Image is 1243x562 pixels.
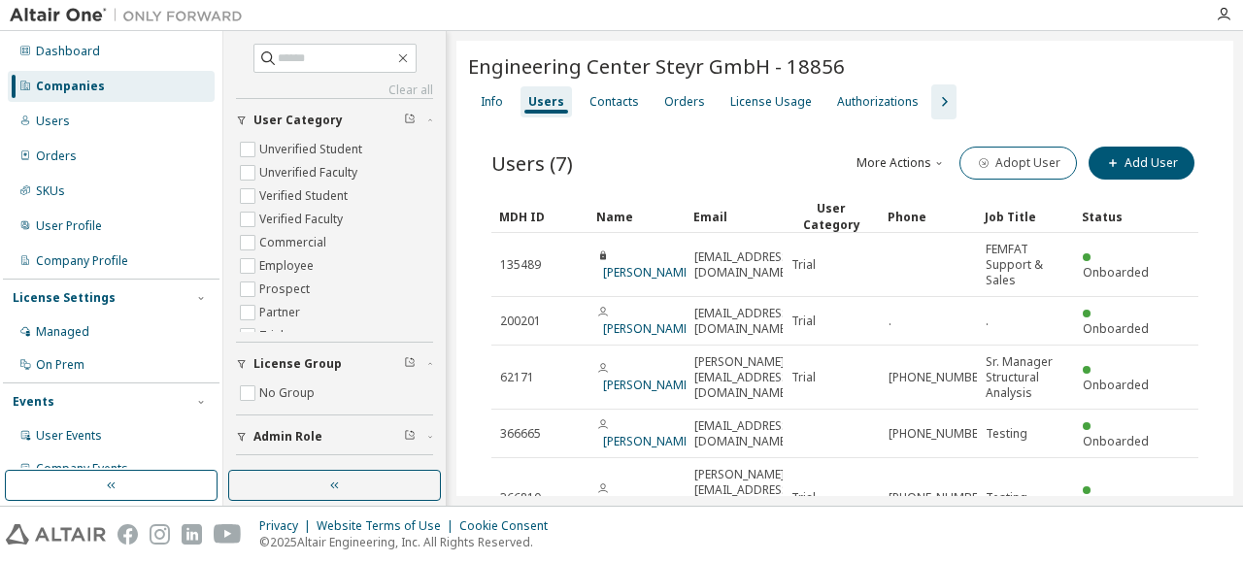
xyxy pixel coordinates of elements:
span: [PERSON_NAME][EMAIL_ADDRESS][PERSON_NAME][DOMAIN_NAME] [694,467,792,529]
span: Admin Role [253,429,322,445]
span: 366665 [500,426,541,442]
a: [PERSON_NAME] [603,377,693,393]
label: Commercial [259,231,330,254]
div: License Settings [13,290,116,306]
p: © 2025 Altair Engineering, Inc. All Rights Reserved. [259,534,559,550]
img: linkedin.svg [182,524,202,545]
a: Clear all [236,83,433,98]
div: Orders [664,94,705,110]
label: Verified Faculty [259,208,347,231]
span: Sr. Manager Structural Analysis [986,354,1065,401]
label: Unverified Student [259,138,366,161]
div: Company Events [36,461,128,477]
div: Phone [888,201,969,232]
label: Prospect [259,278,314,301]
span: [EMAIL_ADDRESS][DOMAIN_NAME] [694,306,792,337]
div: Cookie Consent [459,518,559,534]
a: [PERSON_NAME] [603,433,693,449]
div: Contacts [589,94,639,110]
div: Company Profile [36,253,128,269]
div: On Prem [36,357,84,373]
div: User Events [36,428,102,444]
span: 135489 [500,257,541,273]
div: Orders [36,149,77,164]
button: More Actions [855,147,948,180]
label: Employee [259,254,318,278]
span: . [986,314,989,329]
span: User Category [253,113,343,128]
div: Managed [36,324,89,340]
span: Engineering Center Steyr GmbH - 18856 [468,52,845,80]
div: MDH ID [499,201,581,232]
label: Trial [259,324,287,347]
label: Partner [259,301,304,324]
div: User Profile [36,218,102,234]
div: SKUs [36,183,65,199]
span: [EMAIL_ADDRESS][DOMAIN_NAME] [694,249,792,281]
img: Altair One [10,6,252,25]
div: Email [693,201,775,232]
span: Testing [986,490,1027,506]
div: Job Title [985,201,1066,232]
span: 366810 [500,490,541,506]
a: [PERSON_NAME] [603,264,693,281]
div: Dashboard [36,44,100,59]
div: Privacy [259,518,317,534]
div: License Usage [730,94,812,110]
span: License Group [253,356,342,372]
div: Users [528,94,564,110]
div: Authorizations [837,94,919,110]
span: Onboarded [1083,377,1149,393]
div: Name [596,201,678,232]
span: [PHONE_NUMBER] [889,490,989,506]
div: Status [1082,201,1163,232]
span: Trial [791,490,816,506]
span: [PERSON_NAME][EMAIL_ADDRESS][DOMAIN_NAME] [694,354,792,401]
span: [PHONE_NUMBER] [889,426,989,442]
img: altair_logo.svg [6,524,106,545]
span: . [889,314,891,329]
label: Unverified Faculty [259,161,361,184]
span: Trial [791,314,816,329]
label: No Group [259,381,319,405]
span: FEMFAT Support & Sales [986,242,1065,288]
div: User Category [790,200,872,233]
span: Onboarded [1083,264,1149,281]
span: [PHONE_NUMBER] [889,370,989,385]
button: Adopt User [959,147,1077,180]
div: Events [13,394,54,410]
img: facebook.svg [118,524,138,545]
span: Clear filter [404,429,416,445]
span: Clear filter [404,113,416,128]
span: Testing [986,426,1027,442]
button: License Group [236,343,433,385]
img: instagram.svg [150,524,170,545]
span: Trial [791,257,816,273]
span: [EMAIL_ADDRESS][DOMAIN_NAME] [694,418,792,449]
div: Website Terms of Use [317,518,459,534]
span: Users (7) [491,149,573,177]
span: Trial [791,370,816,385]
button: User Category [236,99,433,142]
span: Clear filter [404,356,416,372]
span: Onboarded [1083,320,1149,337]
button: Admin Role [236,415,433,458]
label: Verified Student [259,184,352,208]
span: 62171 [500,370,534,385]
button: Add User [1089,147,1194,180]
div: Companies [36,79,105,94]
img: youtube.svg [214,524,242,545]
div: Users [36,114,70,129]
div: Info [481,94,503,110]
span: 200201 [500,314,541,329]
span: Onboarded [1083,433,1149,449]
a: [PERSON_NAME]. [603,320,696,337]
